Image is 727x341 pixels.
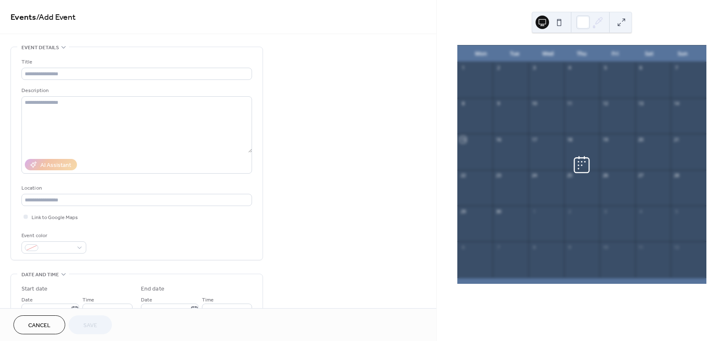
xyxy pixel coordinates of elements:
[495,172,501,179] div: 23
[21,270,59,279] span: Date and time
[567,100,573,107] div: 11
[21,58,250,66] div: Title
[32,213,78,222] span: Link to Google Maps
[531,65,537,71] div: 3
[602,172,608,179] div: 26
[567,208,573,214] div: 2
[565,45,599,62] div: Thu
[632,45,666,62] div: Sat
[498,45,531,62] div: Tue
[602,136,608,143] div: 19
[460,65,466,71] div: 1
[602,244,608,250] div: 10
[531,172,537,179] div: 24
[673,244,679,250] div: 12
[602,208,608,214] div: 3
[567,244,573,250] div: 9
[460,172,466,179] div: 22
[567,65,573,71] div: 4
[638,65,644,71] div: 6
[21,285,48,293] div: Start date
[495,65,501,71] div: 2
[460,100,466,107] div: 8
[602,100,608,107] div: 12
[36,9,76,26] span: / Add Event
[460,136,466,143] div: 15
[531,208,537,214] div: 1
[531,136,537,143] div: 17
[21,43,59,52] span: Event details
[495,136,501,143] div: 16
[82,296,94,304] span: Time
[21,296,33,304] span: Date
[638,244,644,250] div: 11
[531,244,537,250] div: 8
[460,208,466,214] div: 29
[602,65,608,71] div: 5
[21,231,85,240] div: Event color
[531,100,537,107] div: 10
[495,244,501,250] div: 7
[673,136,679,143] div: 21
[567,136,573,143] div: 18
[673,65,679,71] div: 7
[464,45,498,62] div: Mon
[567,172,573,179] div: 25
[673,172,679,179] div: 28
[666,45,700,62] div: Sun
[141,296,152,304] span: Date
[28,321,50,330] span: Cancel
[599,45,632,62] div: Fri
[638,208,644,214] div: 4
[673,100,679,107] div: 14
[11,9,36,26] a: Events
[495,100,501,107] div: 9
[13,315,65,334] button: Cancel
[202,296,214,304] span: Time
[638,136,644,143] div: 20
[531,45,565,62] div: Wed
[638,172,644,179] div: 27
[495,208,501,214] div: 30
[141,285,165,293] div: End date
[460,244,466,250] div: 6
[21,86,250,95] div: Description
[21,184,250,193] div: Location
[638,100,644,107] div: 13
[673,208,679,214] div: 5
